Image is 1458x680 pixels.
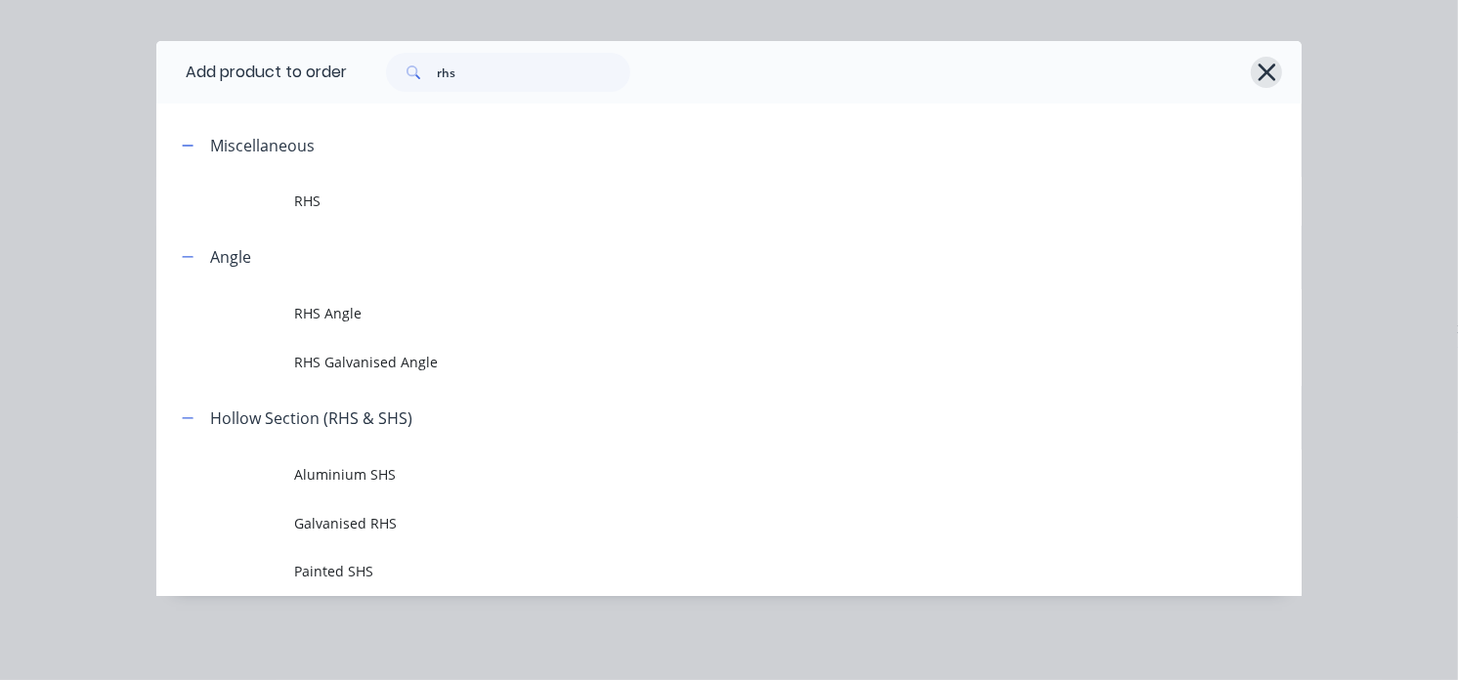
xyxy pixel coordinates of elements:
[210,134,315,157] div: Miscellaneous
[294,191,1100,211] span: RHS
[210,406,412,430] div: Hollow Section (RHS & SHS)
[156,41,347,104] div: Add product to order
[294,352,1100,372] span: RHS Galvanised Angle
[294,464,1100,485] span: Aluminium SHS
[294,561,1100,581] span: Painted SHS
[294,513,1100,533] span: Galvanised RHS
[437,53,630,92] input: Search...
[210,245,251,269] div: Angle
[294,303,1100,323] span: RHS Angle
